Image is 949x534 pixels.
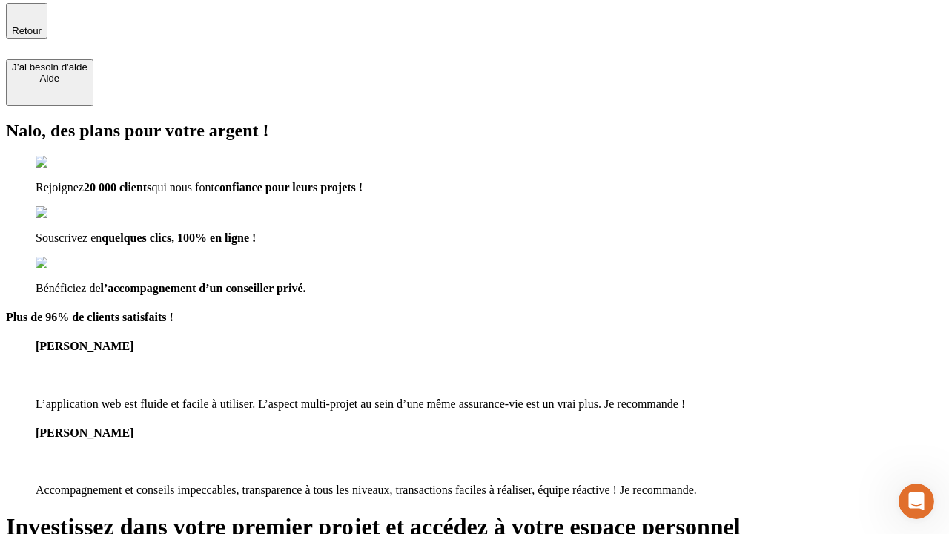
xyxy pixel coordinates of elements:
[36,231,102,244] span: Souscrivez en
[36,452,109,466] img: reviews stars
[6,311,943,324] h4: Plus de 96% de clients satisfaits !
[36,478,943,491] p: Accompagnement et conseils impeccables, transparence à tous les niveaux, transactions faciles à r...
[36,181,84,194] span: Rejoignez
[151,181,214,194] span: qui nous font
[102,231,256,244] span: quelques clics, 100% en ligne !
[101,282,306,294] span: l’accompagnement d’un conseiller privé.
[6,3,47,39] button: Retour
[84,181,152,194] span: 20 000 clients
[899,484,934,519] iframe: Intercom live chat
[36,369,109,383] img: reviews stars
[36,257,99,270] img: checkmark
[36,156,99,169] img: checkmark
[36,395,943,408] p: L’application web est fluide et facile à utiliser. L’aspect multi-projet au sein d’une même assur...
[12,73,87,84] div: Aide
[12,62,87,73] div: J’ai besoin d'aide
[6,59,93,106] button: J’ai besoin d'aideAide
[12,25,42,36] span: Retour
[214,181,363,194] span: confiance pour leurs projets !
[36,206,99,220] img: checkmark
[36,423,943,437] h4: [PERSON_NAME]
[6,121,943,141] h2: Nalo, des plans pour votre argent !
[36,340,943,353] h4: [PERSON_NAME]
[36,282,101,294] span: Bénéficiez de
